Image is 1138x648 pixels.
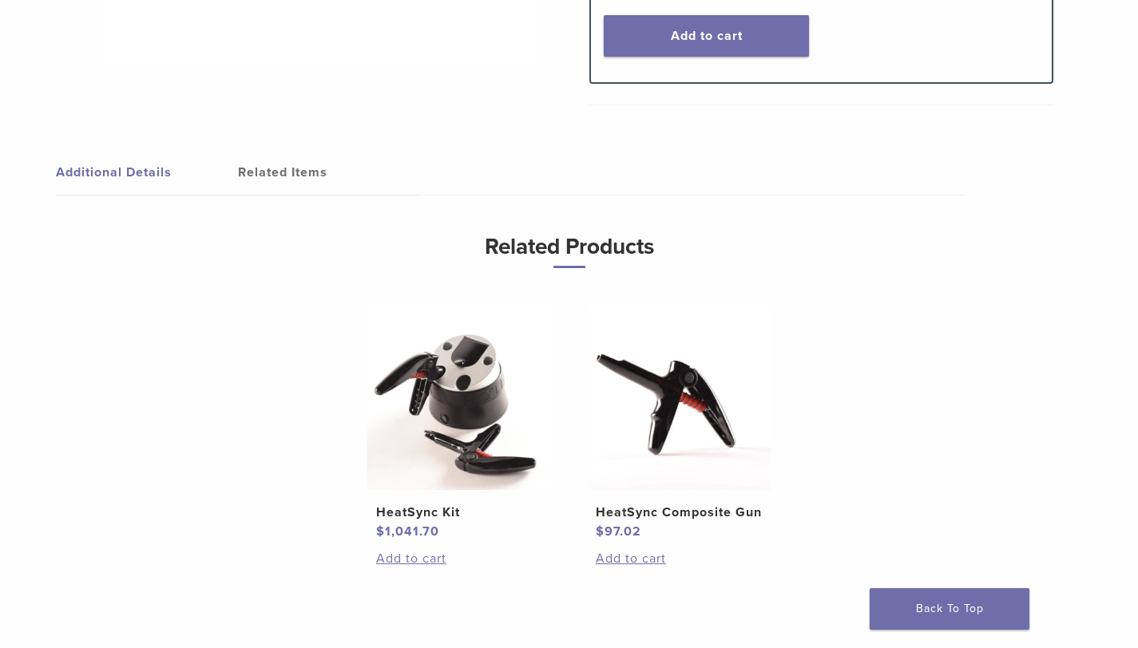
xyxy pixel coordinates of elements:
bdi: 97.02 [596,524,641,539]
a: Related Items [238,150,420,195]
h2: HeatSync Kit [376,503,542,522]
a: Additional Details [56,150,238,195]
span: $ [596,524,605,539]
button: Add to cart [604,15,810,57]
a: Back To Top [870,588,1029,630]
img: HeatSync Kit [367,306,551,490]
a: Add to cart: “HeatSync Kit” [376,549,542,568]
bdi: 1,041.70 [376,524,439,539]
a: Add to cart: “HeatSync Composite Gun” [596,549,762,568]
img: HeatSync Composite Gun [587,306,771,490]
h2: HeatSync Composite Gun [596,503,762,522]
a: HeatSync Composite GunHeatSync Composite Gun $97.02 [581,306,777,541]
span: $ [376,524,385,539]
h3: Related Products [142,227,997,268]
a: HeatSync KitHeatSync Kit $1,041.70 [362,306,557,541]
